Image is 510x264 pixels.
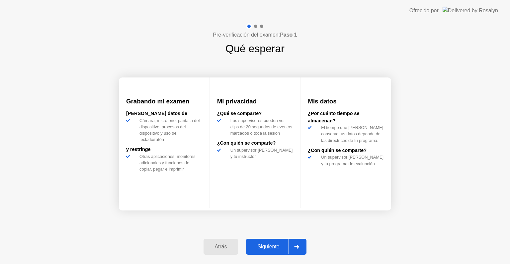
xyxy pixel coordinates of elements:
h1: Qué esperar [225,41,285,57]
h3: Mis datos [308,97,384,106]
button: Atrás [204,239,238,255]
h4: Pre-verificación del examen: [213,31,297,39]
div: Otras aplicaciones, monitores adicionales y funciones de copiar, pegar e imprimir [137,153,202,173]
b: Paso 1 [280,32,297,38]
div: y restringe [126,146,202,153]
div: ¿Por cuánto tiempo se almacenan? [308,110,384,124]
div: Ofrecido por [409,7,439,15]
div: [PERSON_NAME] datos de [126,110,202,117]
div: ¿Con quién se comparte? [217,140,293,147]
div: El tiempo que [PERSON_NAME] conserva tus datos depende de las directrices de tu programa. [318,124,384,144]
button: Siguiente [246,239,306,255]
div: Cámara, micrófono, pantalla del dispositivo, procesos del dispositivo y uso del teclado/ratón [137,117,202,143]
div: Un supervisor [PERSON_NAME] y tu programa de evaluación [318,154,384,167]
div: ¿Con quién se comparte? [308,147,384,154]
img: Delivered by Rosalyn [443,7,498,14]
div: Atrás [206,244,236,250]
div: ¿Qué se comparte? [217,110,293,117]
div: Un supervisor [PERSON_NAME] y tu instructor [228,147,293,160]
div: Siguiente [248,244,289,250]
h3: Grabando mi examen [126,97,202,106]
h3: Mi privacidad [217,97,293,106]
div: Los supervisores pueden ver clips de 20 segundos de eventos marcados o toda la sesión [228,117,293,137]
